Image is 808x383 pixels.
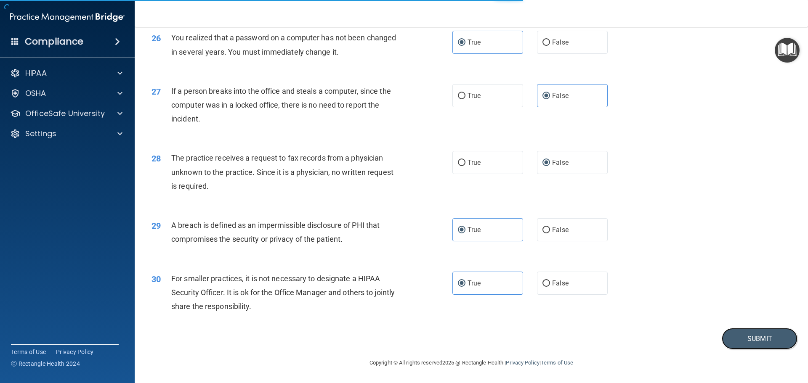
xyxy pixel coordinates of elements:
[25,88,46,98] p: OSHA
[171,221,380,243] span: A breach is defined as an impermissible disclosure of PHI that compromises the security or privac...
[468,279,481,287] span: True
[458,40,465,46] input: True
[10,68,122,78] a: HIPAA
[458,280,465,287] input: True
[458,93,465,99] input: True
[318,349,625,376] div: Copyright © All rights reserved 2025 @ Rectangle Health | |
[11,359,80,368] span: Ⓒ Rectangle Health 2024
[171,153,393,190] span: The practice receives a request to fax records from a physician unknown to the practice. Since it...
[25,36,83,48] h4: Compliance
[722,328,797,349] button: Submit
[151,274,161,284] span: 30
[506,359,539,366] a: Privacy Policy
[542,160,550,166] input: False
[541,359,573,366] a: Terms of Use
[25,108,105,119] p: OfficeSafe University
[10,108,122,119] a: OfficeSafe University
[56,348,94,356] a: Privacy Policy
[171,87,391,123] span: If a person breaks into the office and steals a computer, since the computer was in a locked offi...
[542,93,550,99] input: False
[552,226,569,234] span: False
[542,227,550,233] input: False
[151,221,161,231] span: 29
[552,92,569,100] span: False
[468,38,481,46] span: True
[151,153,161,164] span: 28
[10,9,125,26] img: PMB logo
[10,88,122,98] a: OSHA
[542,280,550,287] input: False
[171,274,395,311] span: For smaller practices, it is not necessary to designate a HIPAA Security Officer. It is ok for th...
[468,92,481,100] span: True
[11,348,46,356] a: Terms of Use
[151,33,161,43] span: 26
[25,68,47,78] p: HIPAA
[25,129,56,139] p: Settings
[10,129,122,139] a: Settings
[552,279,569,287] span: False
[468,158,481,166] span: True
[552,158,569,166] span: False
[552,38,569,46] span: False
[775,38,800,63] button: Open Resource Center
[542,40,550,46] input: False
[468,226,481,234] span: True
[171,33,396,56] span: You realized that a password on a computer has not been changed in several years. You must immedi...
[458,160,465,166] input: True
[458,227,465,233] input: True
[151,87,161,97] span: 27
